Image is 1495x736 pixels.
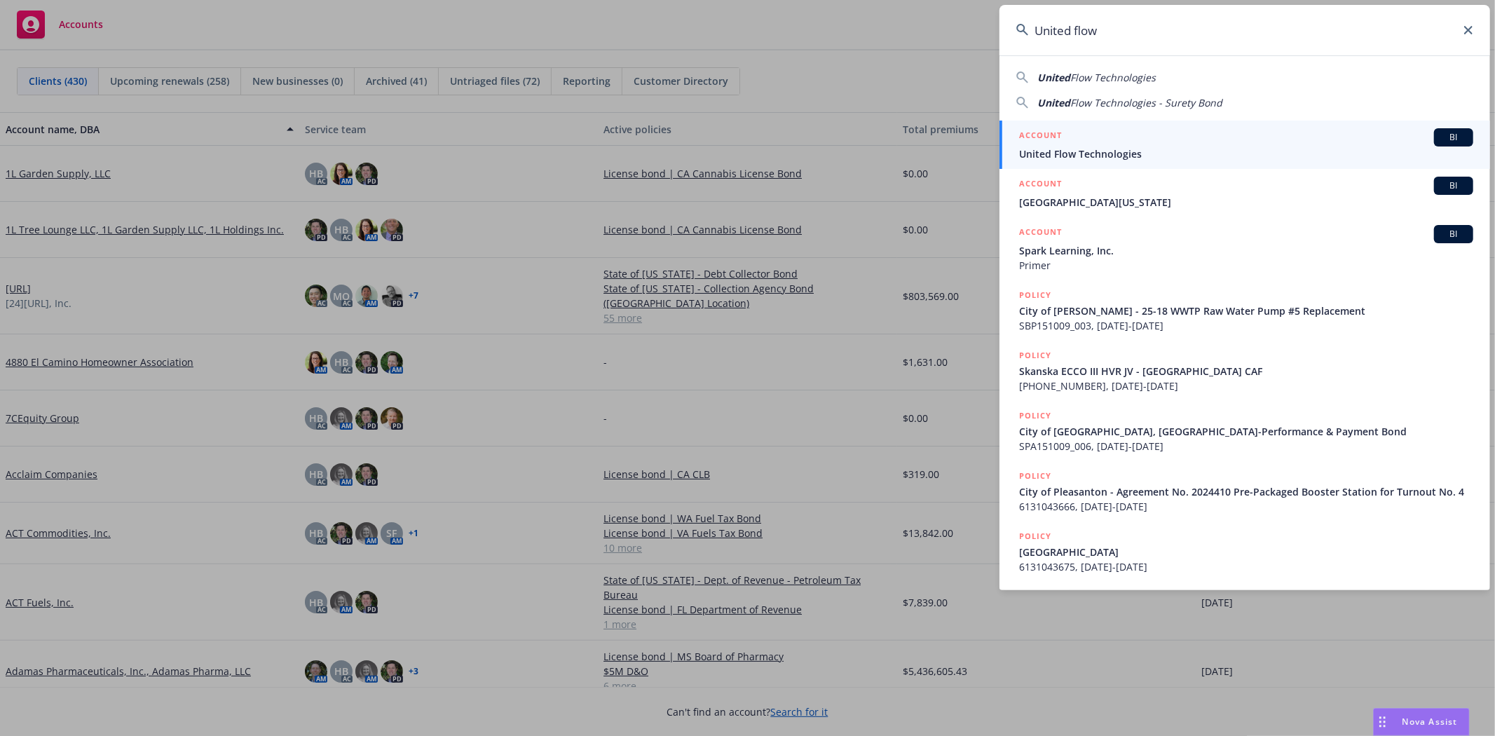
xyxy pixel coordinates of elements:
span: [GEOGRAPHIC_DATA] [1019,545,1473,559]
input: Search... [999,5,1490,55]
span: United Flow Technologies [1019,146,1473,161]
a: ACCOUNTBISpark Learning, Inc.Primer [999,217,1490,280]
span: BI [1440,228,1468,240]
span: Flow Technologies - Surety Bond [1070,96,1222,109]
button: Nova Assist [1373,708,1470,736]
span: Primer [1019,258,1473,273]
a: POLICYCity of [PERSON_NAME] - 25-18 WWTP Raw Water Pump #5 ReplacementSBP151009_003, [DATE]-[DATE] [999,280,1490,341]
span: United [1037,96,1070,109]
span: [GEOGRAPHIC_DATA][US_STATE] [1019,195,1473,210]
a: POLICYCity of [GEOGRAPHIC_DATA], [GEOGRAPHIC_DATA]-Performance & Payment BondSPA151009_006, [DATE... [999,401,1490,461]
h5: POLICY [1019,409,1051,423]
span: Spark Learning, Inc. [1019,243,1473,258]
span: 6131043675, [DATE]-[DATE] [1019,559,1473,574]
span: 6131043666, [DATE]-[DATE] [1019,499,1473,514]
a: POLICYCity of Pleasanton - Agreement No. 2024410 Pre-Packaged Booster Station for Turnout No. 461... [999,461,1490,522]
span: Skanska ECCO III HVR JV - [GEOGRAPHIC_DATA] CAF [1019,364,1473,379]
a: POLICY[GEOGRAPHIC_DATA]6131043675, [DATE]-[DATE] [999,522,1490,582]
div: Drag to move [1374,709,1391,735]
a: ACCOUNTBI[GEOGRAPHIC_DATA][US_STATE] [999,169,1490,217]
h5: ACCOUNT [1019,128,1062,145]
span: City of [PERSON_NAME] - 25-18 WWTP Raw Water Pump #5 Replacement [1019,304,1473,318]
span: BI [1440,131,1468,144]
span: United [1037,71,1070,84]
span: BI [1440,179,1468,192]
span: Flow Technologies [1070,71,1156,84]
h5: ACCOUNT [1019,225,1062,242]
span: [PHONE_NUMBER], [DATE]-[DATE] [1019,379,1473,393]
h5: POLICY [1019,469,1051,483]
h5: POLICY [1019,529,1051,543]
span: Nova Assist [1402,716,1458,728]
span: SBP151009_003, [DATE]-[DATE] [1019,318,1473,333]
span: SPA151009_006, [DATE]-[DATE] [1019,439,1473,454]
h5: POLICY [1019,348,1051,362]
h5: POLICY [1019,288,1051,302]
a: POLICYSkanska ECCO III HVR JV - [GEOGRAPHIC_DATA] CAF[PHONE_NUMBER], [DATE]-[DATE] [999,341,1490,401]
span: City of Pleasanton - Agreement No. 2024410 Pre-Packaged Booster Station for Turnout No. 4 [1019,484,1473,499]
a: ACCOUNTBIUnited Flow Technologies [999,121,1490,169]
span: City of [GEOGRAPHIC_DATA], [GEOGRAPHIC_DATA]-Performance & Payment Bond [1019,424,1473,439]
h5: ACCOUNT [1019,177,1062,193]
